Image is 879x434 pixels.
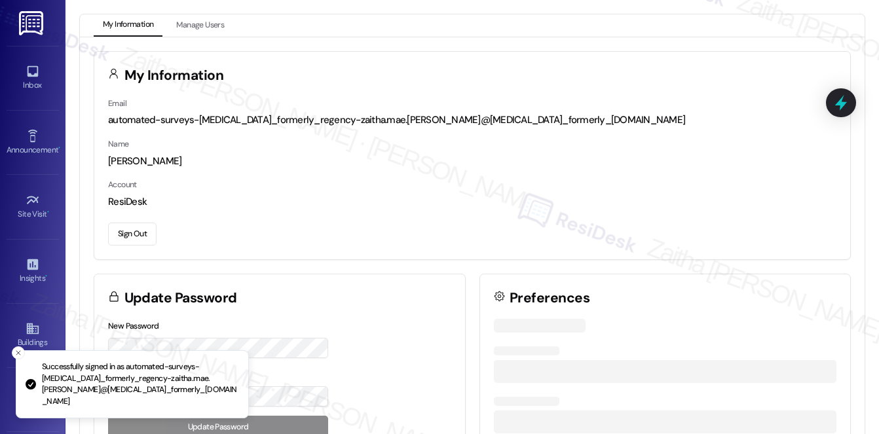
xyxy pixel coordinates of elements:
p: Successfully signed in as automated-surveys-[MEDICAL_DATA]_formerly_regency-zaitha.mae.[PERSON_NA... [42,361,238,407]
a: Inbox [7,60,59,96]
div: ResiDesk [108,195,836,209]
h3: My Information [124,69,224,82]
img: ResiDesk Logo [19,11,46,35]
button: Sign Out [108,223,157,245]
a: Insights • [7,253,59,289]
span: • [58,143,60,153]
h3: Update Password [124,291,237,305]
h3: Preferences [510,291,589,305]
label: New Password [108,321,159,331]
label: Name [108,139,129,149]
button: My Information [94,14,162,37]
div: [PERSON_NAME] [108,154,836,168]
button: Manage Users [167,14,233,37]
button: Close toast [12,346,25,359]
label: Account [108,179,137,190]
span: • [47,208,49,217]
div: automated-surveys-[MEDICAL_DATA]_formerly_regency-zaitha.mae.[PERSON_NAME]@[MEDICAL_DATA]_formerl... [108,113,836,127]
span: • [45,272,47,281]
a: Site Visit • [7,189,59,225]
label: Email [108,98,126,109]
a: Leads [7,382,59,418]
a: Buildings [7,317,59,353]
